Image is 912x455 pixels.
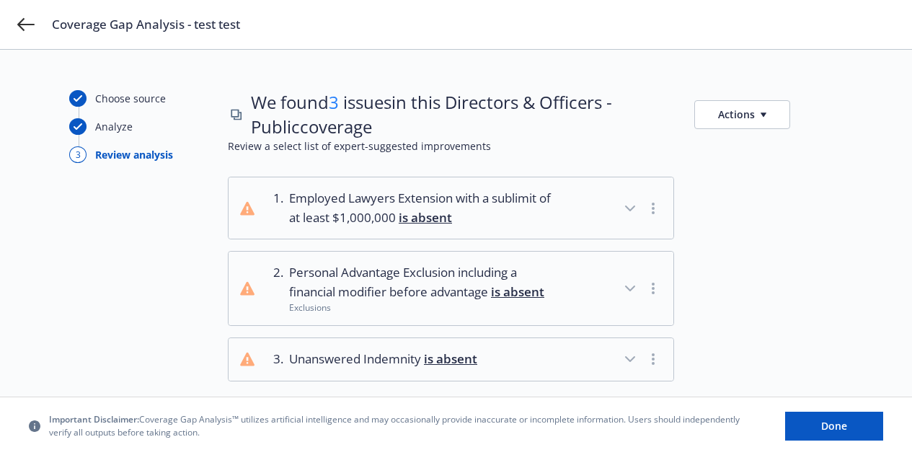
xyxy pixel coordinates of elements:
div: 1 . [266,189,283,227]
span: Review a select list of expert-suggested improvements [228,138,843,154]
div: Choose source [95,91,166,106]
div: 3 . [266,350,283,368]
span: Unanswered Indemnity [289,350,477,368]
button: 3.Unanswered Indemnity is absent [229,338,673,380]
div: 2 . [266,263,283,314]
button: Done [785,412,883,441]
span: Done [821,419,847,433]
span: Important Disclaimer: [49,414,139,426]
span: We found issues in this Directors & Officers - Public coverage [251,90,674,138]
span: is absent [399,209,452,226]
div: Exclusions [289,301,557,314]
span: Coverage Gap Analysis™ utilizes artificial intelligence and may occasionally provide inaccurate o... [49,414,762,438]
button: Actions [694,100,790,129]
span: 3 [329,90,339,114]
button: 1.Employed Lawyers Extension with a sublimit of at least $1,000,000 is absent [229,177,673,239]
span: Personal Advantage Exclusion including a financial modifier before advantage [289,263,557,301]
div: 3 [69,146,87,163]
span: is absent [491,283,544,300]
span: is absent [424,350,477,367]
div: Review analysis [95,147,173,162]
button: Actions [694,90,790,138]
span: Coverage Gap Analysis - test test [52,16,240,33]
button: 2.Personal Advantage Exclusion including a financial modifier before advantage is absentExclusions [229,252,673,325]
span: Employed Lawyers Extension with a sublimit of at least $1,000,000 [289,189,557,227]
div: Analyze [95,119,133,134]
